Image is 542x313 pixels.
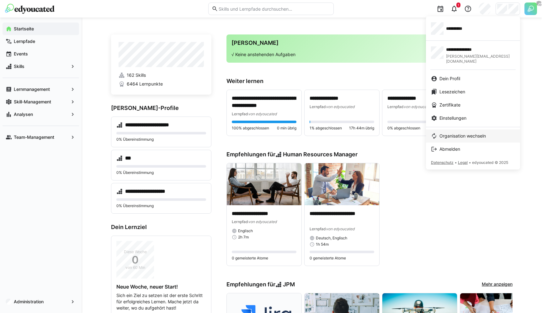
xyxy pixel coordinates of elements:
[431,160,454,165] span: Datenschutz
[472,160,508,165] span: edyoucated © 2025
[439,133,486,139] span: Organisation wechseln
[458,160,468,165] span: Legal
[469,160,471,165] span: •
[446,54,515,64] span: [PERSON_NAME][EMAIL_ADDRESS][DOMAIN_NAME]
[439,89,465,95] span: Lesezeichen
[439,115,466,121] span: Einstellungen
[439,146,460,152] span: Abmelden
[455,160,457,165] span: •
[439,102,460,108] span: Zertifikate
[439,76,460,82] span: Dein Profil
